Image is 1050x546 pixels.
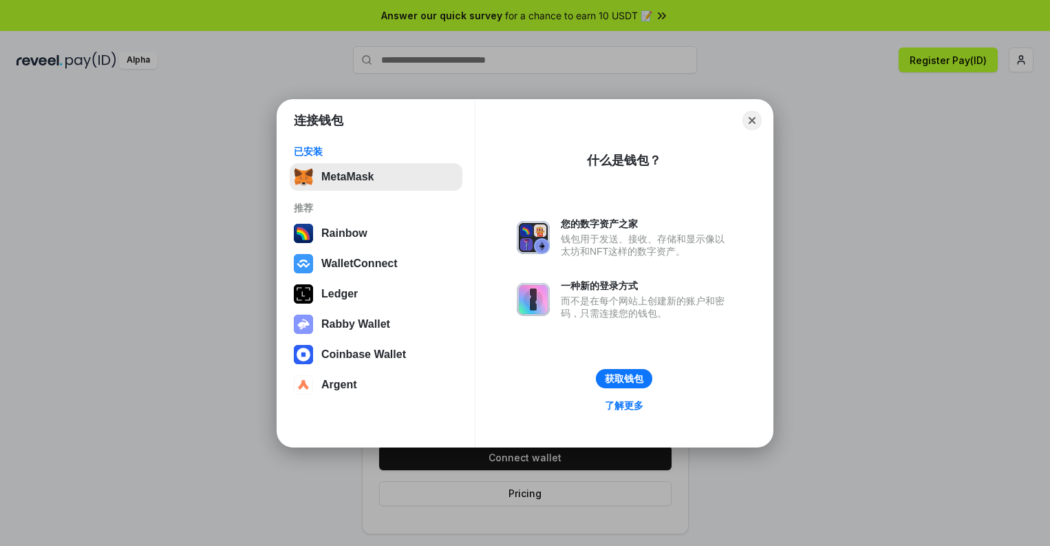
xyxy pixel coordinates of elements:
div: 已安装 [294,145,458,158]
a: 了解更多 [597,397,652,414]
button: Rabby Wallet [290,311,462,338]
button: Argent [290,371,462,399]
div: Rabby Wallet [321,318,390,330]
button: 获取钱包 [596,369,652,388]
img: svg+xml,%3Csvg%20xmlns%3D%22http%3A%2F%2Fwww.w3.org%2F2000%2Fsvg%22%20width%3D%2228%22%20height%3... [294,284,313,304]
div: 推荐 [294,202,458,214]
div: 什么是钱包？ [587,152,661,169]
button: Coinbase Wallet [290,341,462,368]
div: Rainbow [321,227,367,240]
div: Coinbase Wallet [321,348,406,361]
img: svg+xml,%3Csvg%20width%3D%22120%22%20height%3D%22120%22%20viewBox%3D%220%200%20120%20120%22%20fil... [294,224,313,243]
div: 您的数字资产之家 [561,218,731,230]
div: MetaMask [321,171,374,183]
div: Ledger [321,288,358,300]
button: MetaMask [290,163,462,191]
img: svg+xml,%3Csvg%20width%3D%2228%22%20height%3D%2228%22%20viewBox%3D%220%200%2028%2028%22%20fill%3D... [294,345,313,364]
img: svg+xml,%3Csvg%20width%3D%2228%22%20height%3D%2228%22%20viewBox%3D%220%200%2028%2028%22%20fill%3D... [294,254,313,273]
img: svg+xml,%3Csvg%20fill%3D%22none%22%20height%3D%2233%22%20viewBox%3D%220%200%2035%2033%22%20width%... [294,167,313,187]
button: Close [742,111,762,130]
button: Ledger [290,280,462,308]
img: svg+xml,%3Csvg%20xmlns%3D%22http%3A%2F%2Fwww.w3.org%2F2000%2Fsvg%22%20fill%3D%22none%22%20viewBox... [517,283,550,316]
div: WalletConnect [321,258,398,270]
div: 了解更多 [605,399,643,412]
img: svg+xml,%3Csvg%20width%3D%2228%22%20height%3D%2228%22%20viewBox%3D%220%200%2028%2028%22%20fill%3D... [294,375,313,395]
h1: 连接钱包 [294,112,343,129]
div: Argent [321,379,357,391]
div: 一种新的登录方式 [561,280,731,292]
div: 获取钱包 [605,372,643,385]
div: 钱包用于发送、接收、存储和显示像以太坊和NFT这样的数字资产。 [561,233,731,258]
button: Rainbow [290,220,462,247]
div: 而不是在每个网站上创建新的账户和密码，只需连接您的钱包。 [561,295,731,319]
img: svg+xml,%3Csvg%20xmlns%3D%22http%3A%2F%2Fwww.w3.org%2F2000%2Fsvg%22%20fill%3D%22none%22%20viewBox... [294,315,313,334]
img: svg+xml,%3Csvg%20xmlns%3D%22http%3A%2F%2Fwww.w3.org%2F2000%2Fsvg%22%20fill%3D%22none%22%20viewBox... [517,221,550,254]
button: WalletConnect [290,250,462,277]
